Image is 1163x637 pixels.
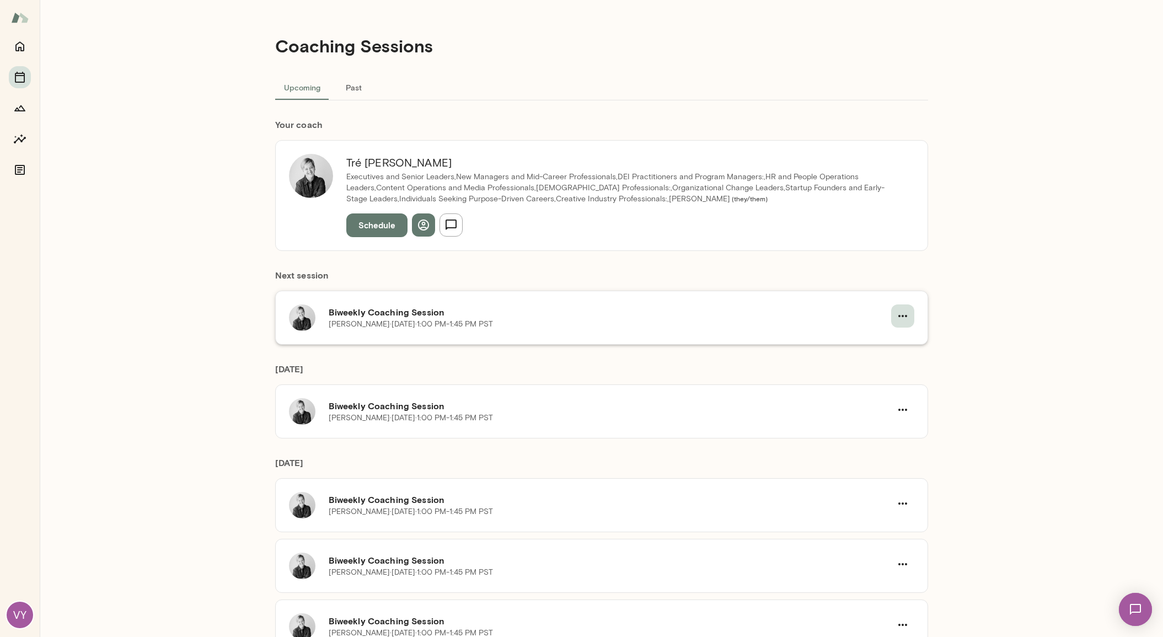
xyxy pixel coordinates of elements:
[346,172,901,205] p: Executives and Senior Leaders,New Managers and Mid-Career Professionals,DEI Practitioners and Pro...
[329,413,493,424] p: [PERSON_NAME] · [DATE] · 1:00 PM-1:45 PM PST
[275,74,329,100] button: Upcoming
[730,195,768,202] span: ( they/them )
[329,567,493,578] p: [PERSON_NAME] · [DATE] · 1:00 PM-1:45 PM PST
[275,362,928,384] h6: [DATE]
[289,154,333,198] img: Tré Wright
[329,554,891,567] h6: Biweekly Coaching Session
[275,456,928,478] h6: [DATE]
[346,213,408,237] button: Schedule
[329,306,891,319] h6: Biweekly Coaching Session
[329,506,493,517] p: [PERSON_NAME] · [DATE] · 1:00 PM-1:45 PM PST
[329,319,493,330] p: [PERSON_NAME] · [DATE] · 1:00 PM-1:45 PM PST
[275,74,928,100] div: basic tabs example
[9,159,31,181] button: Documents
[9,128,31,150] button: Insights
[412,213,435,237] button: View profile
[7,602,33,628] div: VY
[11,7,29,28] img: Mento
[346,154,901,172] h6: Tré [PERSON_NAME]
[440,213,463,237] button: Send message
[329,493,891,506] h6: Biweekly Coaching Session
[329,399,891,413] h6: Biweekly Coaching Session
[9,66,31,88] button: Sessions
[9,97,31,119] button: Growth Plan
[329,74,379,100] button: Past
[329,614,891,628] h6: Biweekly Coaching Session
[9,35,31,57] button: Home
[275,35,433,56] h4: Coaching Sessions
[275,269,928,291] h6: Next session
[275,118,928,131] h6: Your coach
